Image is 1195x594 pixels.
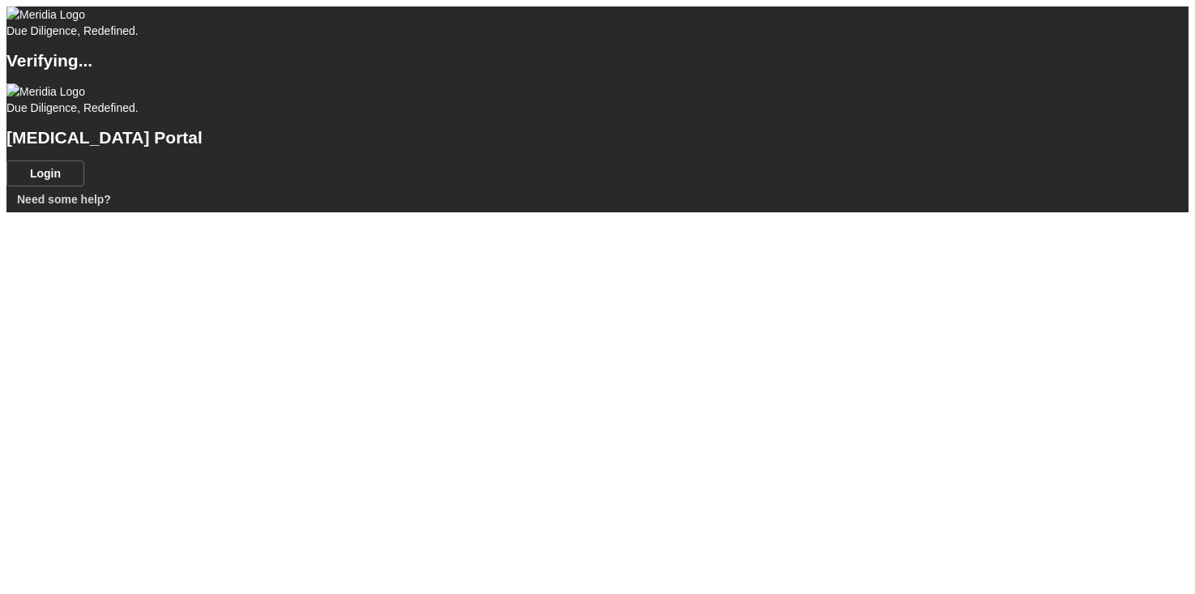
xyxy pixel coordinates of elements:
img: Meridia Logo [6,6,85,23]
h2: Verifying... [6,53,1189,69]
span: Due Diligence, Redefined. [6,101,139,114]
img: Meridia Logo [6,83,85,100]
button: Need some help? [6,186,122,212]
span: Due Diligence, Redefined. [6,24,139,37]
h2: [MEDICAL_DATA] Portal [6,130,1189,146]
button: Login [6,160,84,186]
